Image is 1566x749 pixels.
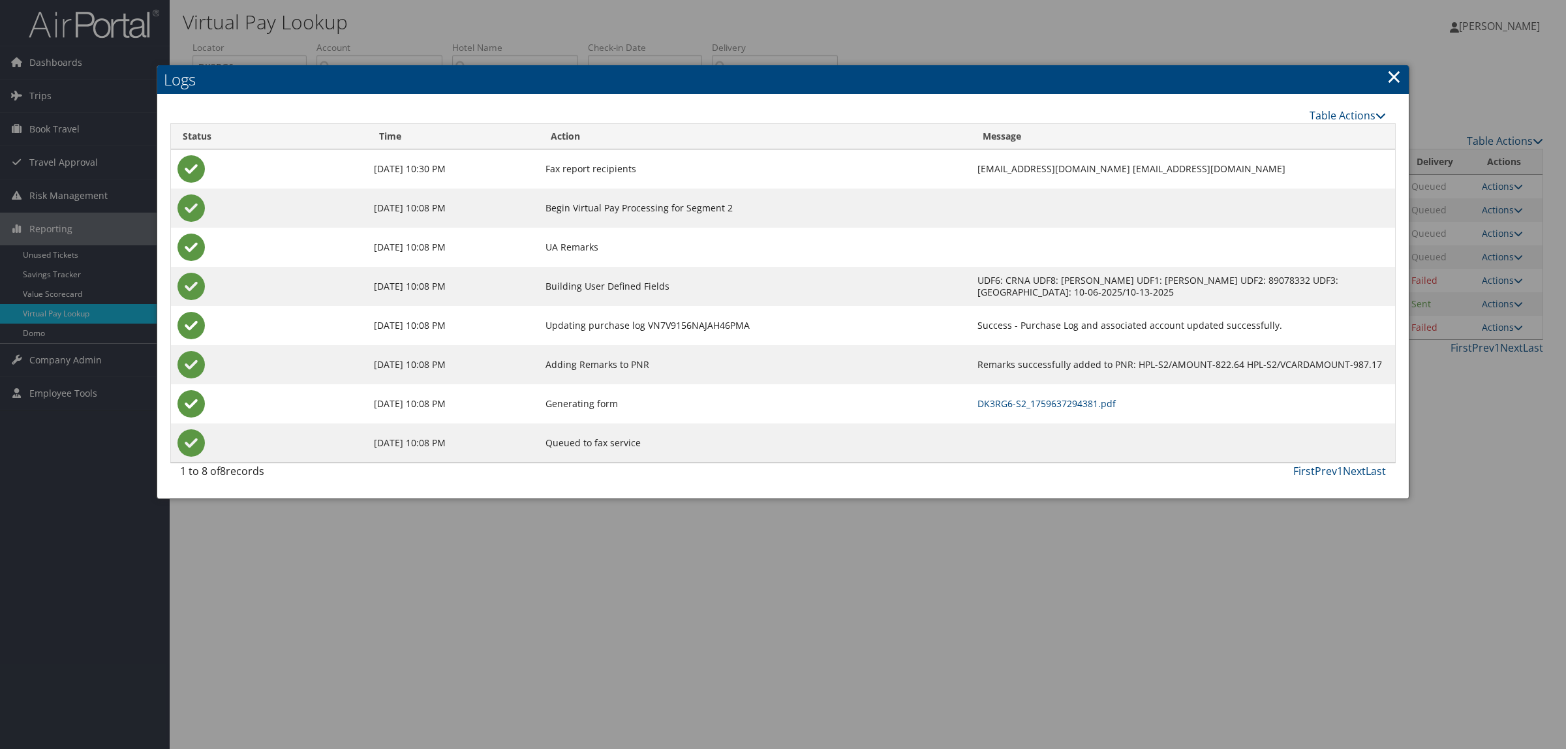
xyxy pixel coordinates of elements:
[971,306,1395,345] td: Success - Purchase Log and associated account updated successfully.
[539,345,971,384] td: Adding Remarks to PNR
[977,397,1116,410] a: DK3RG6-S2_1759637294381.pdf
[1366,464,1386,478] a: Last
[171,124,367,149] th: Status: activate to sort column ascending
[1315,464,1337,478] a: Prev
[539,189,971,228] td: Begin Virtual Pay Processing for Segment 2
[971,345,1395,384] td: Remarks successfully added to PNR: HPL-S2/AMOUNT-822.64 HPL-S2/VCARDAMOUNT-987.17
[367,423,539,463] td: [DATE] 10:08 PM
[539,306,971,345] td: Updating purchase log VN7V9156NAJAH46PMA
[1293,464,1315,478] a: First
[1310,108,1386,123] a: Table Actions
[539,267,971,306] td: Building User Defined Fields
[539,423,971,463] td: Queued to fax service
[367,306,539,345] td: [DATE] 10:08 PM
[1343,464,1366,478] a: Next
[971,124,1395,149] th: Message: activate to sort column ascending
[367,228,539,267] td: [DATE] 10:08 PM
[971,267,1395,306] td: UDF6: CRNA UDF8: [PERSON_NAME] UDF1: [PERSON_NAME] UDF2: 89078332 UDF3: [GEOGRAPHIC_DATA]: 10-06-...
[367,384,539,423] td: [DATE] 10:08 PM
[367,124,539,149] th: Time: activate to sort column ascending
[367,267,539,306] td: [DATE] 10:08 PM
[539,149,971,189] td: Fax report recipients
[367,189,539,228] td: [DATE] 10:08 PM
[1387,63,1402,89] a: Close
[971,149,1395,189] td: [EMAIL_ADDRESS][DOMAIN_NAME] [EMAIL_ADDRESS][DOMAIN_NAME]
[539,228,971,267] td: UA Remarks
[180,463,467,485] div: 1 to 8 of records
[539,384,971,423] td: Generating form
[539,124,971,149] th: Action: activate to sort column ascending
[220,464,226,478] span: 8
[367,149,539,189] td: [DATE] 10:30 PM
[367,345,539,384] td: [DATE] 10:08 PM
[157,65,1409,94] h2: Logs
[1337,464,1343,478] a: 1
